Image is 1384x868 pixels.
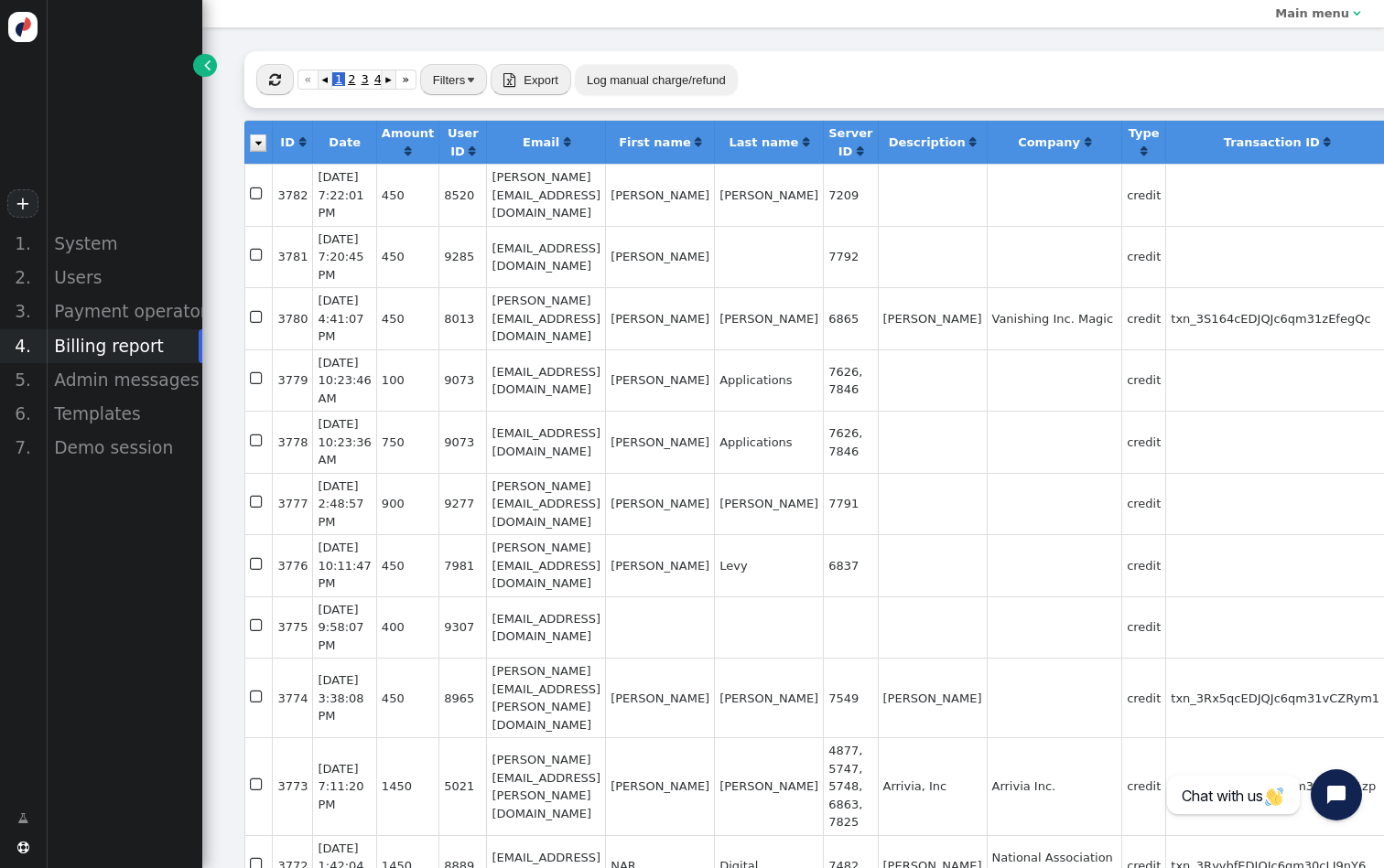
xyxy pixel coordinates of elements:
td: 9073 [438,411,486,473]
td: [EMAIL_ADDRESS][DOMAIN_NAME] [486,226,605,288]
b: Company [1018,135,1080,149]
td: [PERSON_NAME][EMAIL_ADDRESS][DOMAIN_NAME] [486,473,605,535]
a:  [564,135,570,149]
td: credit [1121,226,1165,288]
span: Click to sort [857,145,863,157]
td: 450 [376,287,438,349]
b: Email [523,135,559,149]
td: 9073 [438,349,486,412]
td: 3777 [272,473,312,535]
div: System [46,227,202,261]
td: 750 [376,411,438,473]
span: Click to sort [1324,136,1330,148]
span:  [250,368,265,391]
b: Transaction ID [1224,135,1320,149]
span: [DATE] 3:38:08 PM [318,673,363,723]
td: credit [1121,164,1165,226]
td: [PERSON_NAME] [605,658,714,737]
b: Amount [382,126,434,140]
a:  [969,135,976,149]
div: Users [46,261,202,295]
a:  [5,803,40,834]
a: « [297,70,319,90]
span: [DATE] 7:20:45 PM [318,232,363,282]
span: [DATE] 10:11:47 PM [318,541,371,590]
b: User ID [448,126,479,158]
b: Type [1129,126,1160,140]
td: 3776 [272,534,312,596]
span:  [204,56,211,74]
a:  [1085,135,1091,149]
td: credit [1121,473,1165,535]
td: 3773 [272,737,312,835]
td: Arrivia, Inc [878,737,987,835]
span: [DATE] 10:23:36 AM [318,417,371,466]
a: ◂ [319,70,332,90]
a:  [1141,145,1147,158]
td: Applications [714,411,823,473]
td: 7981 [438,534,486,596]
td: [EMAIL_ADDRESS][DOMAIN_NAME] [486,349,605,412]
span: Click to sort [469,145,475,157]
td: 7626, 7846 [823,411,877,473]
td: 9285 [438,226,486,288]
td: 9277 [438,473,486,535]
td: [PERSON_NAME] [714,287,823,349]
td: 8965 [438,658,486,737]
td: [PERSON_NAME] [878,658,987,737]
td: 7792 [823,226,877,288]
a:  [299,135,306,149]
td: [PERSON_NAME] [605,287,714,349]
span: 1 [332,72,345,86]
span:  [250,491,265,514]
b: Last name [729,135,798,149]
span: 4 [372,72,384,86]
span:  [250,183,265,206]
td: credit [1121,349,1165,412]
span: Click to sort [564,136,570,148]
td: 7209 [823,164,877,226]
a:  [193,54,216,77]
td: credit [1121,534,1165,596]
td: [EMAIL_ADDRESS][DOMAIN_NAME] [486,411,605,473]
td: 3782 [272,164,312,226]
img: icon_dropdown_trigger.png [250,134,266,152]
span:  [250,430,265,453]
td: 7626, 7846 [823,349,877,412]
a: » [395,70,416,90]
td: [PERSON_NAME] [878,287,987,349]
td: [PERSON_NAME][EMAIL_ADDRESS][PERSON_NAME][DOMAIN_NAME] [486,737,605,835]
div: Billing report [46,329,202,363]
span:  [250,686,265,709]
div: Demo session [46,431,202,465]
td: 7549 [823,658,877,737]
span:  [503,73,515,87]
a:  [405,145,411,158]
td: 450 [376,226,438,288]
a:  [857,145,863,158]
td: [PERSON_NAME] [714,658,823,737]
td: Levy [714,534,823,596]
td: [PERSON_NAME][EMAIL_ADDRESS][DOMAIN_NAME] [486,287,605,349]
img: trigger_black.png [468,78,474,82]
td: [PERSON_NAME][EMAIL_ADDRESS][PERSON_NAME][DOMAIN_NAME] [486,658,605,737]
td: credit [1121,737,1165,835]
span: Click to sort [1085,136,1091,148]
span:  [250,244,265,267]
td: credit [1121,411,1165,473]
span: Click to sort [299,136,306,148]
td: 100 [376,349,438,412]
span: Click to sort [1141,145,1147,157]
td: credit [1121,596,1165,659]
span: Click to sort [695,136,701,148]
td: [PERSON_NAME] [605,534,714,596]
td: 3778 [272,411,312,473]
td: [PERSON_NAME] [605,411,714,473]
span:  [269,73,281,87]
td: credit [1121,658,1165,737]
td: 8013 [438,287,486,349]
span:  [250,774,265,797]
td: 450 [376,534,438,596]
b: Date [329,135,361,149]
button: Log manual charge/refund [575,64,738,95]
